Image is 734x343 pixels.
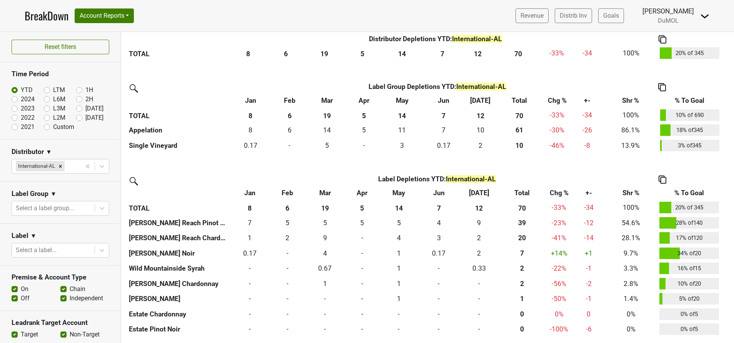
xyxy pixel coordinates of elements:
div: 4 [381,233,417,243]
th: 19 [304,45,344,61]
td: 0 [270,306,305,322]
label: YTD [21,85,33,95]
th: TOTAL [127,200,230,216]
label: 2H [85,95,93,104]
th: 8 [230,200,270,216]
th: 6 [272,107,308,123]
div: - [272,294,303,304]
td: 0 [230,291,270,307]
td: -34 [573,200,604,216]
div: -1 [575,294,602,304]
a: BreakDown [25,8,68,24]
div: 20 [501,233,543,243]
td: 8.5 [459,215,499,231]
td: 0 [345,246,379,261]
div: 5 [347,218,377,228]
div: 9 [307,233,343,243]
td: 4.833 [305,215,345,231]
label: Off [21,294,30,303]
td: -30 % [543,123,571,138]
td: 0 [270,276,305,291]
div: 1 [501,294,543,304]
div: 7 [231,218,268,228]
td: 10.333 [465,123,496,138]
td: 0 [419,276,459,291]
div: - [231,279,268,289]
h3: Time Period [12,70,109,78]
th: 19.833 [499,231,545,246]
h3: Distributor [12,148,44,156]
th: Single Vineyard [127,138,230,153]
div: - [307,309,343,319]
img: filter [127,174,139,187]
th: 7 [419,200,459,216]
div: - [420,263,457,273]
th: [PERSON_NAME] Reach Chardonnay [127,231,230,246]
div: - [420,309,457,319]
th: [PERSON_NAME] Reach Pinot Noir [127,215,230,231]
th: Apr: activate to sort column ascending [347,94,382,107]
label: Chain [70,284,85,294]
td: 0.167 [423,138,465,153]
td: -22 % [545,261,574,276]
span: ▼ [46,147,52,157]
div: 2 [272,233,303,243]
td: 0 [459,276,499,291]
th: 2.000 [499,276,545,291]
div: 0.33 [461,263,497,273]
th: 14 [381,45,423,61]
div: 3 [383,141,420,151]
div: - [274,141,306,151]
td: 4.5 [347,123,382,138]
div: 5 [381,218,417,228]
td: 0.333 [459,261,499,276]
div: 11 [383,125,420,135]
div: - [347,279,377,289]
th: May: activate to sort column ascending [382,94,423,107]
td: 9.7% [604,246,658,261]
div: 10 [467,125,494,135]
div: 8 [231,125,270,135]
td: 0 [230,261,270,276]
div: 7 [425,125,463,135]
td: 0 [459,306,499,322]
th: Estate Pinot Noir [127,322,230,337]
td: 4.5 [345,215,379,231]
div: 1 [307,279,343,289]
span: International-AL [452,35,502,43]
td: 0.167 [230,246,270,261]
td: 1 [230,231,270,246]
div: 1 [381,248,417,258]
th: Chg %: activate to sort column ascending [543,94,571,107]
td: 6.667 [423,123,465,138]
th: Feb: activate to sort column ascending [270,186,305,200]
td: 0 [270,322,305,337]
th: Jan: activate to sort column ascending [230,94,272,107]
div: - [272,248,303,258]
th: Mar: activate to sort column ascending [305,186,345,200]
label: [DATE] [85,113,103,122]
div: 5 [307,218,343,228]
span: ▼ [30,231,37,241]
td: 8.833 [305,231,345,246]
div: 5 [272,218,303,228]
td: 28.1% [604,231,658,246]
label: On [21,284,28,294]
th: &nbsp;: activate to sort column ascending [127,94,230,107]
div: 0.17 [231,141,270,151]
th: 70 [496,107,543,123]
span: -34 [582,49,592,57]
td: 0 [345,291,379,307]
a: Goals [598,8,624,23]
button: Reset filters [12,40,109,54]
th: 6.834 [499,246,545,261]
td: 0 [345,306,379,322]
td: 0 [345,261,379,276]
th: 12 [461,45,494,61]
td: 0 [419,261,459,276]
div: -2 [575,279,602,289]
div: - [347,248,377,258]
th: [PERSON_NAME] Noir [127,246,230,261]
td: 4.5 [270,215,305,231]
td: 3 [382,138,423,153]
